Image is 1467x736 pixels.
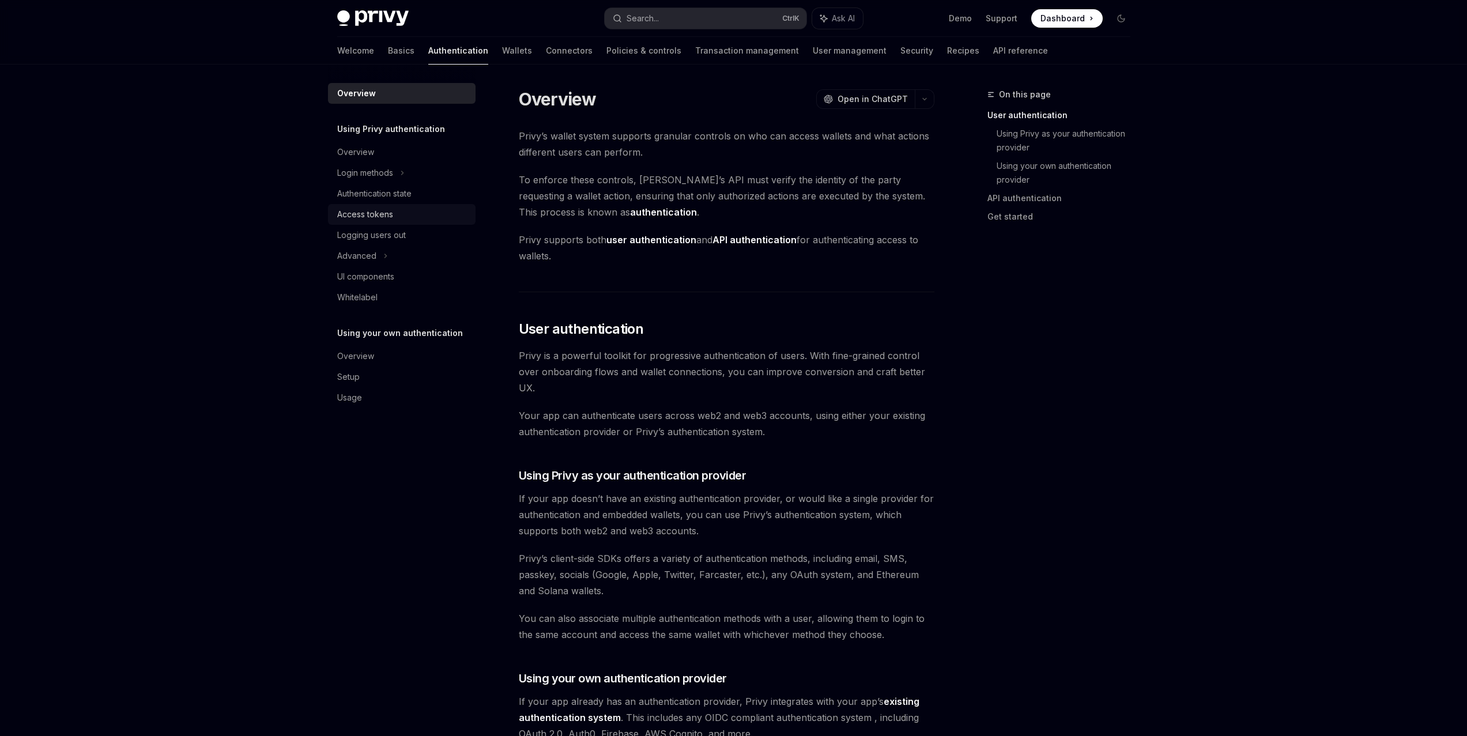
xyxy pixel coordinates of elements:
strong: authentication [630,206,697,218]
a: Overview [328,346,476,367]
div: Usage [337,391,362,405]
div: UI components [337,270,394,284]
a: UI components [328,266,476,287]
div: Access tokens [337,207,393,221]
a: Policies & controls [606,37,681,65]
a: Recipes [947,37,979,65]
span: You can also associate multiple authentication methods with a user, allowing them to login to the... [519,610,934,643]
a: Basics [388,37,414,65]
a: API reference [993,37,1048,65]
a: Authentication state [328,183,476,204]
span: On this page [999,88,1051,101]
div: Login methods [337,166,393,180]
button: Search...CtrlK [605,8,806,29]
a: Security [900,37,933,65]
a: Connectors [546,37,593,65]
div: Whitelabel [337,290,378,304]
button: Ask AI [812,8,863,29]
h5: Using your own authentication [337,326,463,340]
span: If your app doesn’t have an existing authentication provider, or would like a single provider for... [519,490,934,539]
a: Get started [987,207,1140,226]
span: Privy supports both and for authenticating access to wallets. [519,232,934,264]
a: Authentication [428,37,488,65]
div: Overview [337,86,376,100]
a: Dashboard [1031,9,1103,28]
h1: Overview [519,89,597,110]
strong: API authentication [712,234,797,246]
div: Setup [337,370,360,384]
a: Logging users out [328,225,476,246]
div: Overview [337,349,374,363]
span: Privy’s wallet system supports granular controls on who can access wallets and what actions diffe... [519,128,934,160]
span: Privy is a powerful toolkit for progressive authentication of users. With fine-grained control ov... [519,348,934,396]
img: dark logo [337,10,409,27]
a: Access tokens [328,204,476,225]
a: Setup [328,367,476,387]
button: Toggle dark mode [1112,9,1130,28]
a: Usage [328,387,476,408]
span: Ctrl K [782,14,800,23]
a: User management [813,37,887,65]
span: Open in ChatGPT [838,93,908,105]
a: Using your own authentication provider [997,157,1140,189]
a: Wallets [502,37,532,65]
div: Advanced [337,249,376,263]
span: Dashboard [1040,13,1085,24]
div: Search... [627,12,659,25]
span: To enforce these controls, [PERSON_NAME]’s API must verify the identity of the party requesting a... [519,172,934,220]
button: Open in ChatGPT [816,89,915,109]
a: Overview [328,83,476,104]
a: Welcome [337,37,374,65]
a: Support [986,13,1017,24]
span: Your app can authenticate users across web2 and web3 accounts, using either your existing authent... [519,407,934,440]
span: Using your own authentication provider [519,670,727,686]
span: Using Privy as your authentication provider [519,467,746,484]
span: User authentication [519,320,644,338]
div: Overview [337,145,374,159]
a: Transaction management [695,37,799,65]
div: Authentication state [337,187,412,201]
strong: user authentication [606,234,696,246]
a: Overview [328,142,476,163]
div: Logging users out [337,228,406,242]
a: User authentication [987,106,1140,124]
a: Whitelabel [328,287,476,308]
span: Ask AI [832,13,855,24]
a: API authentication [987,189,1140,207]
span: Privy’s client-side SDKs offers a variety of authentication methods, including email, SMS, passke... [519,550,934,599]
a: Demo [949,13,972,24]
a: Using Privy as your authentication provider [997,124,1140,157]
h5: Using Privy authentication [337,122,445,136]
